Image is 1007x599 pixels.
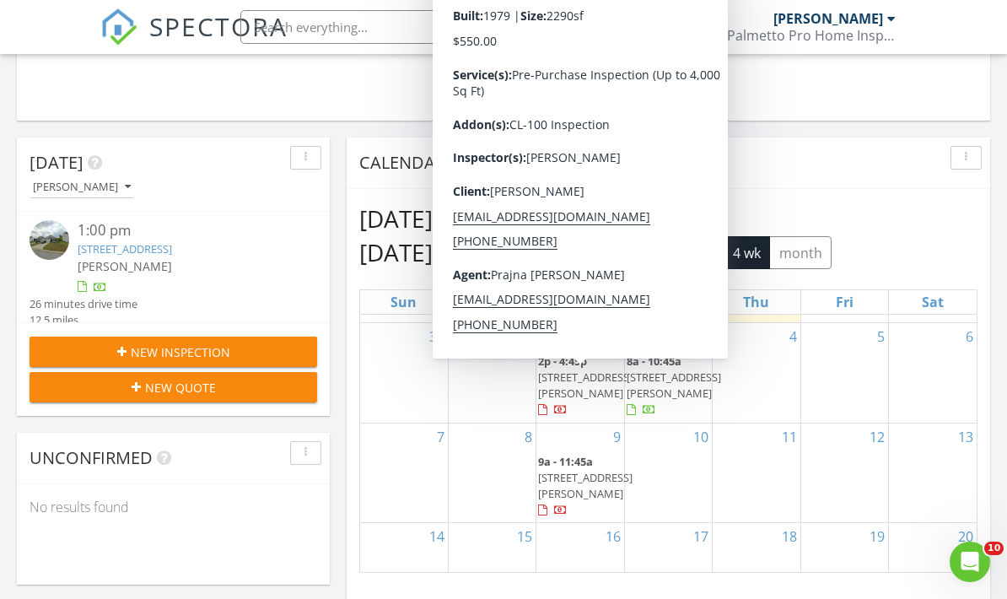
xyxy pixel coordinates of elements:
[950,542,990,582] iframe: Intercom live chat
[149,8,288,44] span: SPECTORA
[624,523,712,579] td: Go to September 17, 2025
[528,203,590,236] button: [DATE]
[769,236,832,269] button: month
[727,27,896,44] div: Palmetto Pro Home Inspection Services, LLC
[145,379,216,397] span: New Quote
[610,323,624,350] a: Go to September 2, 2025
[773,10,883,27] div: [PERSON_NAME]
[538,352,622,421] a: 2p - 4:45p [STREET_ADDRESS][PERSON_NAME]
[800,523,888,579] td: Go to September 19, 2025
[627,370,721,401] span: [STREET_ADDRESS][PERSON_NAME]
[359,202,528,269] h2: [DATE] – [DATE]
[536,523,624,579] td: Go to September 16, 2025
[538,370,633,401] span: [STREET_ADDRESS][PERSON_NAME]
[955,523,977,550] a: Go to September 20, 2025
[433,424,448,451] a: Go to September 7, 2025
[360,523,448,579] td: Go to September 14, 2025
[690,424,712,451] a: Go to September 10, 2025
[800,322,888,423] td: Go to September 5, 2025
[565,290,596,314] a: Tuesday
[538,454,593,469] span: 9a - 11:45a
[866,523,888,550] a: Go to September 19, 2025
[30,446,153,469] span: Unconfirmed
[538,353,587,369] span: 2p - 4:45p
[866,424,888,451] a: Go to September 12, 2025
[30,220,317,328] a: 1:00 pm [STREET_ADDRESS] [PERSON_NAME] 26 minutes drive time 12.5 miles
[713,523,800,579] td: Go to September 18, 2025
[538,452,622,521] a: 9a - 11:45a [STREET_ADDRESS][PERSON_NAME]
[832,290,857,314] a: Friday
[33,181,131,193] div: [PERSON_NAME]
[624,423,712,523] td: Go to September 10, 2025
[602,523,624,550] a: Go to September 16, 2025
[78,220,293,241] div: 1:00 pm
[713,322,800,423] td: Go to September 4, 2025
[30,176,134,199] button: [PERSON_NAME]
[600,202,639,237] button: Previous
[387,290,420,314] a: Sunday
[360,423,448,523] td: Go to September 7, 2025
[889,523,977,579] td: Go to September 20, 2025
[638,202,678,237] button: Next
[240,10,578,44] input: Search everything...
[697,323,712,350] a: Go to September 3, 2025
[889,423,977,523] td: Go to September 13, 2025
[723,236,770,269] button: 4 wk
[713,423,800,523] td: Go to September 11, 2025
[538,353,633,418] a: 2p - 4:45p [STREET_ADDRESS][PERSON_NAME]
[17,484,330,530] div: No results found
[30,296,137,312] div: 26 minutes drive time
[617,236,668,269] button: week
[536,423,624,523] td: Go to September 9, 2025
[448,423,536,523] td: Go to September 8, 2025
[690,523,712,550] a: Go to September 17, 2025
[78,258,172,274] span: [PERSON_NAME]
[521,323,536,350] a: Go to September 1, 2025
[131,343,230,361] span: New Inspection
[575,236,617,269] button: day
[786,323,800,350] a: Go to September 4, 2025
[650,290,686,314] a: Wednesday
[426,523,448,550] a: Go to September 14, 2025
[627,353,721,418] a: 8a - 10:45a [STREET_ADDRESS][PERSON_NAME]
[30,372,317,402] button: New Quote
[874,323,888,350] a: Go to September 5, 2025
[448,322,536,423] td: Go to September 1, 2025
[610,424,624,451] a: Go to September 9, 2025
[359,151,445,174] span: Calendar
[962,323,977,350] a: Go to September 6, 2025
[30,220,69,260] img: streetview
[538,470,633,501] span: [STREET_ADDRESS][PERSON_NAME]
[100,23,288,58] a: SPECTORA
[778,424,800,451] a: Go to September 11, 2025
[955,424,977,451] a: Go to September 13, 2025
[740,290,773,314] a: Thursday
[30,151,83,174] span: [DATE]
[30,337,317,367] button: New Inspection
[448,523,536,579] td: Go to September 15, 2025
[30,312,137,328] div: 12.5 miles
[889,322,977,423] td: Go to September 6, 2025
[360,322,448,423] td: Go to August 31, 2025
[514,523,536,550] a: Go to September 15, 2025
[984,542,1004,555] span: 10
[538,454,633,518] a: 9a - 11:45a [STREET_ADDRESS][PERSON_NAME]
[536,322,624,423] td: Go to September 2, 2025
[426,323,448,350] a: Go to August 31, 2025
[627,353,681,369] span: 8a - 10:45a
[627,352,710,421] a: 8a - 10:45a [STREET_ADDRESS][PERSON_NAME]
[538,236,576,269] button: list
[918,290,947,314] a: Saturday
[474,290,511,314] a: Monday
[624,322,712,423] td: Go to September 3, 2025
[100,8,137,46] img: The Best Home Inspection Software - Spectora
[667,236,724,269] button: cal wk
[800,423,888,523] td: Go to September 12, 2025
[78,241,172,256] a: [STREET_ADDRESS]
[521,424,536,451] a: Go to September 8, 2025
[778,523,800,550] a: Go to September 18, 2025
